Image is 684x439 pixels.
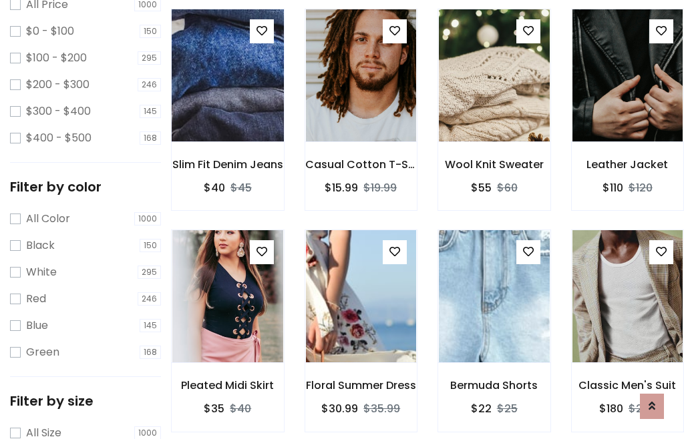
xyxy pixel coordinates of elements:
[140,25,161,38] span: 150
[172,379,284,392] h6: Pleated Midi Skirt
[138,51,161,65] span: 295
[325,181,358,194] h6: $15.99
[230,180,252,195] del: $45
[26,130,92,146] label: $400 - $500
[26,264,57,280] label: White
[26,103,91,119] label: $300 - $400
[438,158,550,171] h6: Wool Knit Sweater
[438,379,550,392] h6: Bermuda Shorts
[26,318,48,334] label: Blue
[572,379,684,392] h6: Classic Men's Suit
[26,344,59,360] label: Green
[629,401,656,416] del: $200
[10,393,161,409] h5: Filter by size
[629,180,653,195] del: $120
[363,401,400,416] del: $35.99
[603,181,623,194] h6: $110
[363,180,397,195] del: $19.99
[26,238,55,254] label: Black
[138,78,161,91] span: 246
[471,402,492,415] h6: $22
[497,401,518,416] del: $25
[305,158,417,171] h6: Casual Cotton T-Shirt
[204,402,224,415] h6: $35
[26,50,87,66] label: $100 - $200
[10,179,161,195] h5: Filter by color
[471,181,492,194] h6: $55
[140,105,161,118] span: 145
[599,402,623,415] h6: $180
[26,77,90,93] label: $200 - $300
[138,266,161,279] span: 295
[305,379,417,392] h6: Floral Summer Dress
[572,158,684,171] h6: Leather Jacket
[140,239,161,252] span: 150
[321,402,358,415] h6: $30.99
[134,212,161,226] span: 1000
[26,211,70,227] label: All Color
[26,291,46,307] label: Red
[497,180,518,195] del: $60
[138,292,161,306] span: 246
[140,131,161,145] span: 168
[26,23,74,39] label: $0 - $100
[172,158,284,171] h6: Slim Fit Denim Jeans
[140,346,161,359] span: 168
[140,319,161,332] span: 145
[204,181,225,194] h6: $40
[230,401,251,416] del: $40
